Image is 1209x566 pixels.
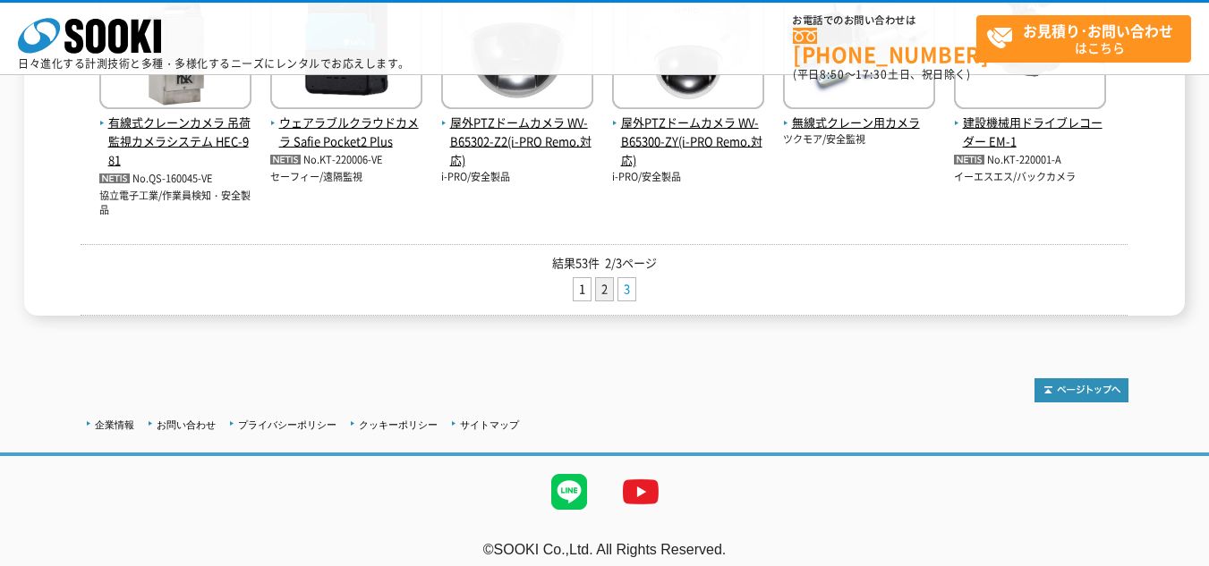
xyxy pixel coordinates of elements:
[157,419,216,430] a: お問い合わせ
[238,419,336,430] a: プライバシーポリシー
[783,96,935,133] a: 無線式クレーン用カメラ
[270,114,422,151] span: ウェアラブルクラウドカメラ Safie Pocket2 Plus
[856,66,888,82] span: 17:30
[793,66,970,82] span: (平日 ～ 土日、祝日除く)
[359,419,438,430] a: クッキーポリシー
[954,170,1106,185] p: イーエスエス/バックカメラ
[99,114,251,169] span: 有線式クレーンカメラ 吊荷監視カメラシステム HEC-981
[618,278,635,300] a: 3
[99,170,251,189] p: No.QS-160045-VE
[99,189,251,218] p: 協立電子工業/作業員検知・安全製品
[820,66,845,82] span: 8:50
[441,96,593,170] a: 屋外PTZドームカメラ WV-B65302-Z2(i-PRO Remo.対応)
[793,15,976,26] span: お電話でのお問い合わせは
[441,170,593,185] p: i-PRO/安全製品
[954,151,1106,170] p: No.KT-220001-A
[605,456,677,528] img: YouTube
[612,170,764,185] p: i-PRO/安全製品
[99,96,251,170] a: 有線式クレーンカメラ 吊荷監視カメラシステム HEC-981
[612,114,764,169] span: 屋外PTZドームカメラ WV-B65300-ZY(i-PRO Remo.対応)
[954,114,1106,151] span: 建設機械用ドライブレコーダー EM-1
[986,16,1190,61] span: はこちら
[270,96,422,151] a: ウェアラブルクラウドカメラ Safie Pocket2 Plus
[270,151,422,170] p: No.KT-220006-VE
[95,419,134,430] a: 企業情報
[460,419,519,430] a: サイトマップ
[595,277,614,301] li: 2
[81,254,1128,273] p: 結果53件 2/3ページ
[954,96,1106,151] a: 建設機械用ドライブレコーダー EM-1
[612,96,764,170] a: 屋外PTZドームカメラ WV-B65300-ZY(i-PRO Remo.対応)
[783,114,935,132] span: 無線式クレーン用カメラ
[270,170,422,185] p: セーフィー/遠隔監視
[18,58,410,69] p: 日々進化する計測技術と多種・多様化するニーズにレンタルでお応えします。
[793,28,976,64] a: [PHONE_NUMBER]
[1034,378,1128,402] img: トップページへ
[783,132,935,148] p: ツクモア/安全監視
[574,278,591,300] a: 1
[976,15,1191,63] a: お見積り･お問い合わせはこちら
[533,456,605,528] img: LINE
[1023,20,1173,41] strong: お見積り･お問い合わせ
[441,114,593,169] span: 屋外PTZドームカメラ WV-B65302-Z2(i-PRO Remo.対応)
